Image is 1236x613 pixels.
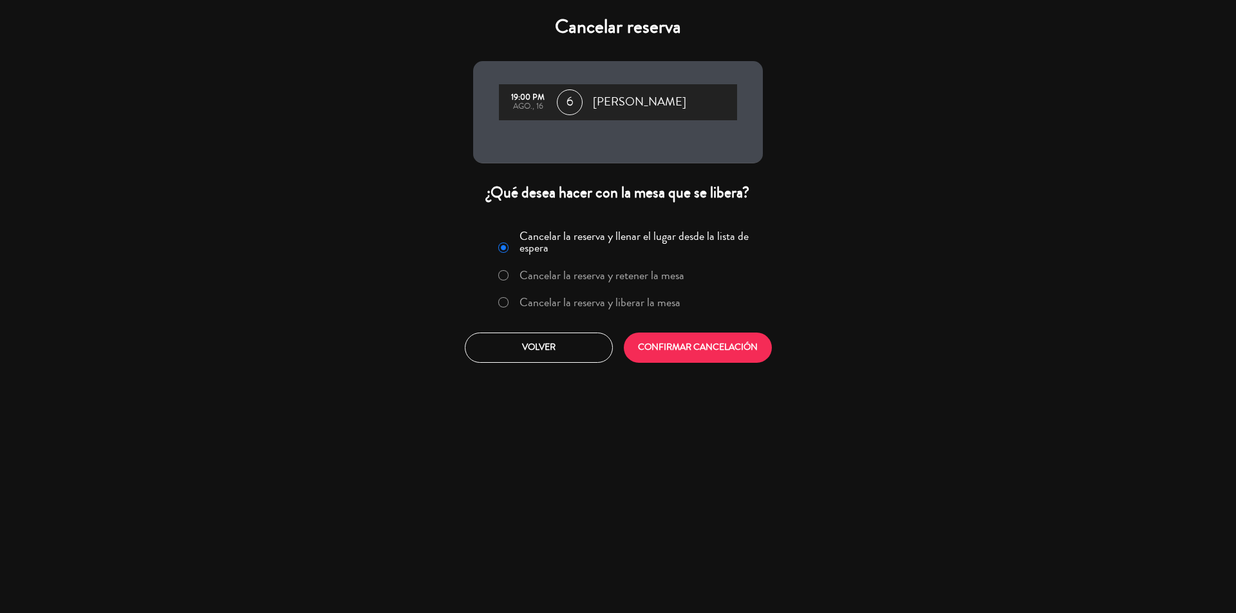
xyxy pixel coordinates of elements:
[557,89,583,115] span: 6
[624,333,772,363] button: CONFIRMAR CANCELACIÓN
[520,297,680,308] label: Cancelar la reserva y liberar la mesa
[520,230,755,253] label: Cancelar la reserva y llenar el lugar desde la lista de espera
[465,333,613,363] button: Volver
[505,102,550,111] div: ago., 16
[505,93,550,102] div: 19:00 PM
[593,93,686,112] span: [PERSON_NAME]
[520,270,684,281] label: Cancelar la reserva y retener la mesa
[473,15,763,39] h4: Cancelar reserva
[473,183,763,203] div: ¿Qué desea hacer con la mesa que se libera?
